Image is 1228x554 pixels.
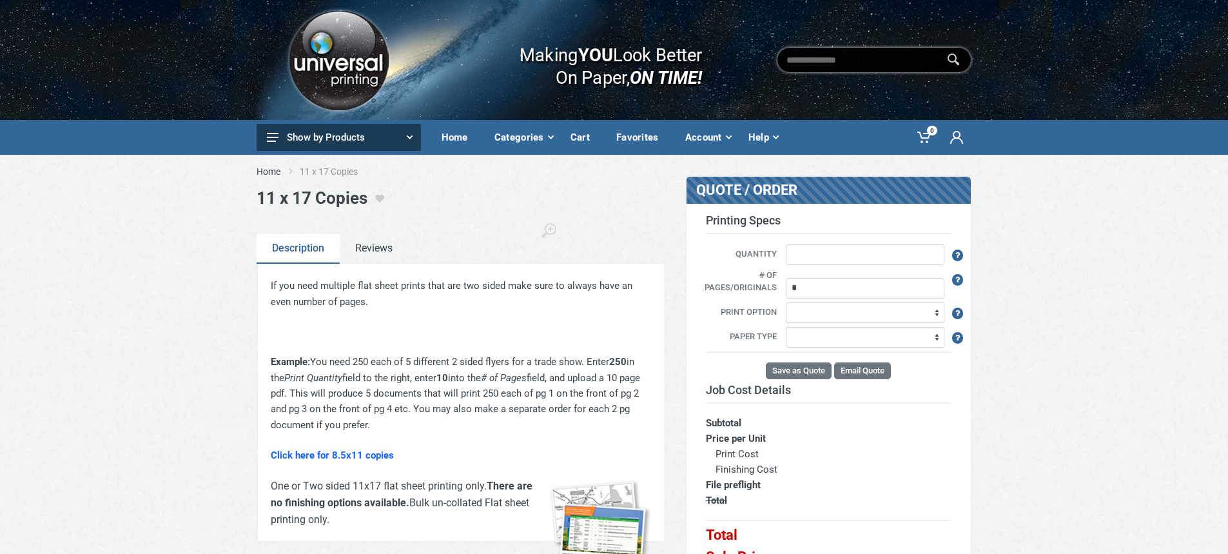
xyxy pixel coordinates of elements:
div: Making Look Better On Paper, [494,31,703,89]
a: 0 [908,120,941,155]
button: Show by Products [257,124,421,151]
label: Print Option [696,306,784,320]
strong: 10 [436,372,448,384]
a: Click here for 8.5x11 copies [271,450,394,461]
th: Print Cost [706,446,951,462]
em: Print Quantity [284,372,342,384]
a: Reviews [340,234,408,264]
strong: There are no finishing options available. [271,480,532,509]
div: If you need multiple flat sheet prints that are two sided make sure to always have an even number... [271,278,652,463]
strong: 250 [609,356,627,368]
div: Help [739,124,786,151]
label: # of pages/originals [696,269,784,295]
th: Finishing Cost [706,462,951,477]
img: Logo.png [284,6,393,115]
div: One or Two sided 11x17 flat sheet printing only. Bulk un-collated Flat sheet printing only. [271,478,652,528]
li: 11 x 17 Copies [300,165,377,178]
button: Save as Quote [766,362,832,379]
h3: Job Cost Details [706,383,951,397]
h3: QUOTE / ORDER [696,182,866,199]
div: Categories [485,124,561,151]
div: Favorites [607,124,676,151]
nav: breadcrumb [257,165,972,178]
label: Quantity [696,248,784,262]
label: Paper Type [696,330,784,344]
th: Total [706,493,951,520]
strong: Example: [271,356,310,368]
th: Price per Unit [706,431,951,446]
a: Home [257,165,280,178]
div: Home [433,124,485,151]
p: You need 250 each of 5 different 2 sided flyers for a trade show. Enter in the field to the right... [271,354,652,433]
em: # of Pages [481,372,527,384]
a: Description [257,234,340,264]
i: ON TIME! [630,66,702,88]
a: Home [433,120,485,155]
th: File preflight [706,477,951,493]
div: Account [676,124,739,151]
span: 0 [927,126,937,135]
a: Cart [561,120,607,155]
h3: Printing Specs [706,213,951,234]
th: Total [706,520,951,543]
button: Email Quote [834,362,891,379]
h1: 11 x 17 Copies [257,188,367,208]
a: Favorites [607,120,676,155]
th: Subtotal [706,403,951,431]
div: Cart [561,124,607,151]
b: YOU [578,44,613,66]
